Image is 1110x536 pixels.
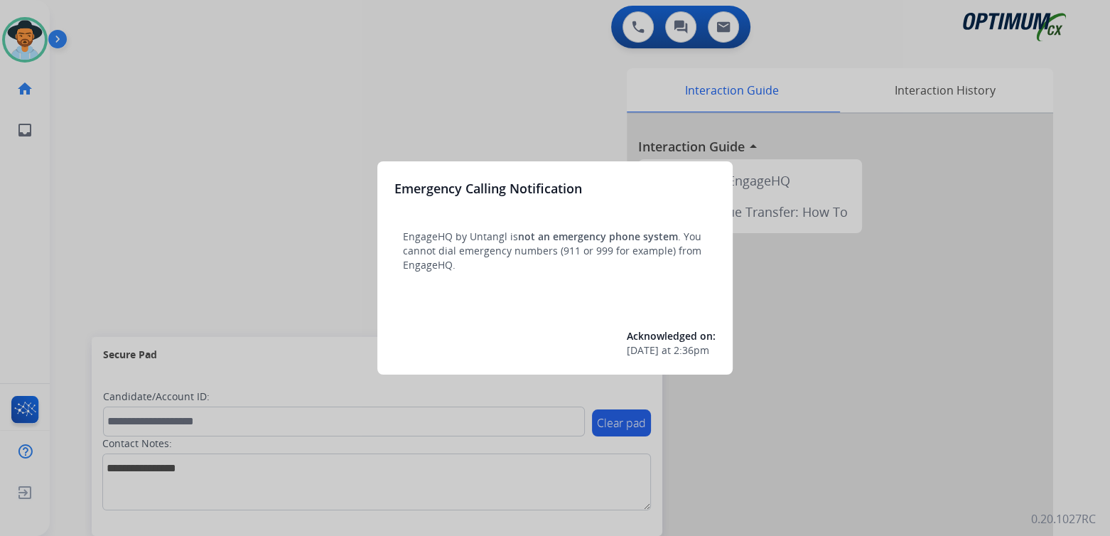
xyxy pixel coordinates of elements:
[627,343,659,358] span: [DATE]
[518,230,678,243] span: not an emergency phone system
[403,230,707,272] p: EngageHQ by Untangl is . You cannot dial emergency numbers (911 or 999 for example) from EngageHQ.
[627,343,716,358] div: at
[627,329,716,343] span: Acknowledged on:
[1031,510,1096,527] p: 0.20.1027RC
[674,343,709,358] span: 2:36pm
[394,178,582,198] h3: Emergency Calling Notification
